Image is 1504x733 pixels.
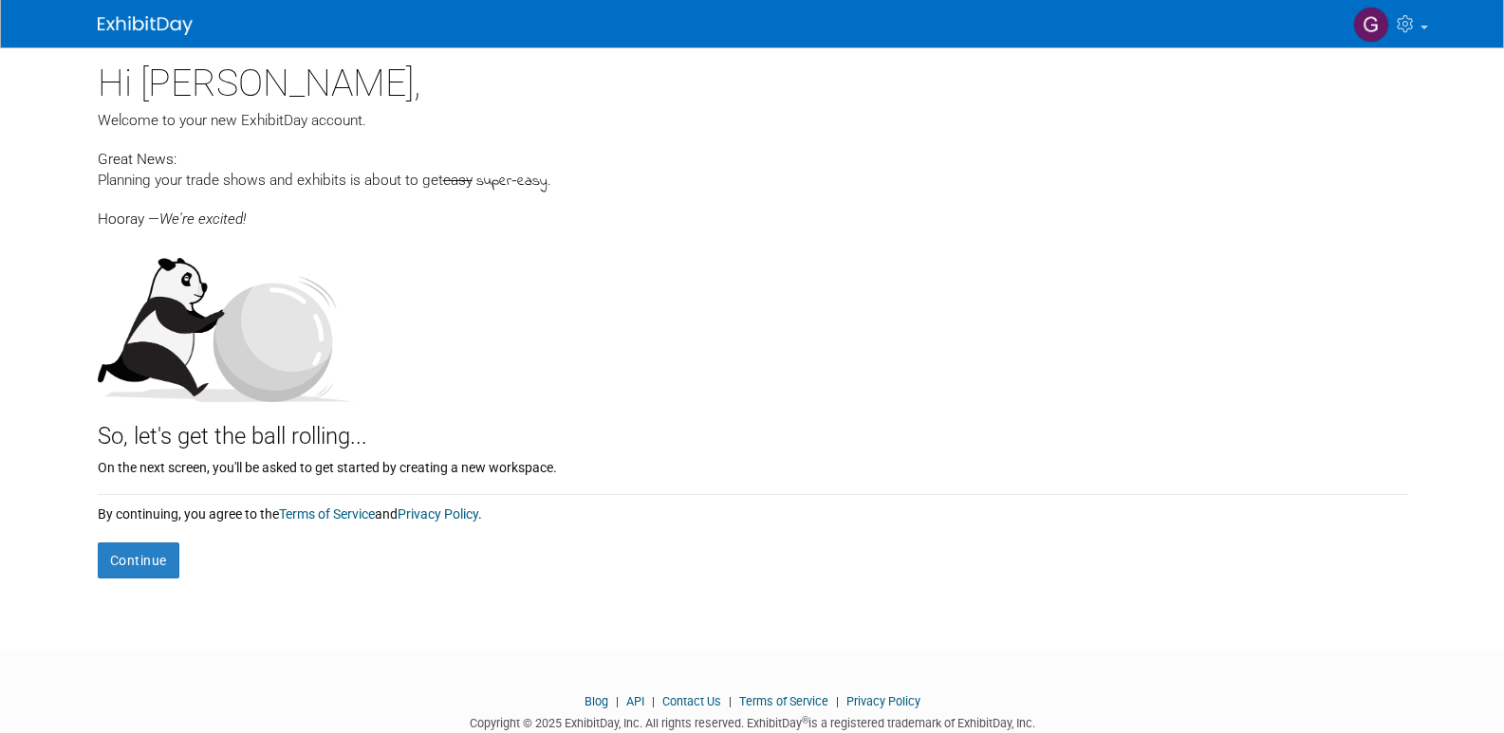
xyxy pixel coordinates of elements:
div: Planning your trade shows and exhibits is about to get . [98,170,1407,192]
span: easy [443,172,473,189]
a: Privacy Policy [398,506,478,522]
a: Contact Us [662,694,721,708]
a: Terms of Service [279,506,375,522]
img: Grace Aguilar [1353,7,1389,43]
div: On the next screen, you'll be asked to get started by creating a new workspace. [98,453,1407,477]
img: ExhibitDay [98,16,193,35]
span: | [611,694,623,708]
img: Let's get the ball rolling [98,239,354,402]
span: | [831,694,844,708]
div: By continuing, you agree to the and . [98,495,1407,523]
sup: ® [802,715,808,725]
div: Welcome to your new ExhibitDay account. [98,110,1407,131]
span: | [647,694,659,708]
a: Privacy Policy [846,694,920,708]
a: Terms of Service [739,694,828,708]
span: | [724,694,736,708]
span: super-easy [476,171,548,192]
a: API [626,694,644,708]
div: Hi [PERSON_NAME], [98,47,1407,110]
div: Hooray — [98,192,1407,229]
a: Blog [585,694,608,708]
button: Continue [98,542,179,578]
div: So, let's get the ball rolling... [98,402,1407,453]
div: Great News: [98,148,1407,170]
span: We're excited! [159,211,246,228]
